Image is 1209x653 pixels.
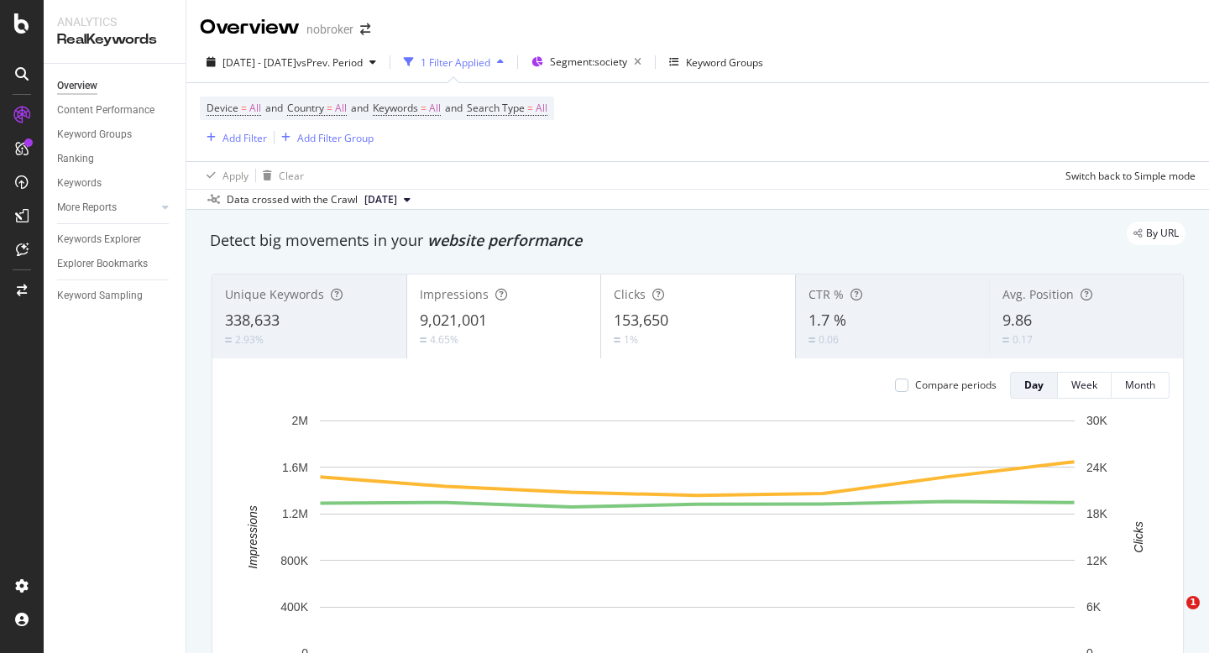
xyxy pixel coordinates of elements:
div: Keyword Groups [57,126,132,144]
button: Add Filter [200,128,267,148]
div: Week [1071,378,1097,392]
div: 0.17 [1013,332,1033,347]
span: 153,650 [614,310,668,330]
span: = [421,101,427,115]
div: 0.06 [819,332,839,347]
span: vs Prev. Period [296,55,363,70]
button: Switch back to Simple mode [1059,162,1196,189]
span: 9,021,001 [420,310,487,330]
div: Day [1024,378,1044,392]
span: 2025 Sep. 1st [364,192,397,207]
span: All [536,97,547,120]
span: = [527,101,533,115]
a: Keyword Groups [57,126,174,144]
span: 1 [1186,596,1200,609]
a: Keywords Explorer [57,231,174,248]
button: Day [1010,372,1058,399]
div: Switch back to Simple mode [1065,169,1196,183]
span: and [351,101,369,115]
button: Segment:society [525,49,648,76]
div: Add Filter Group [297,131,374,145]
text: Clicks [1132,521,1145,552]
div: Add Filter [222,131,267,145]
span: 9.86 [1002,310,1032,330]
div: nobroker [306,21,353,38]
span: 338,633 [225,310,280,330]
a: Content Performance [57,102,174,119]
div: RealKeywords [57,30,172,50]
span: Country [287,101,324,115]
text: 6K [1086,600,1102,614]
span: Avg. Position [1002,286,1074,302]
span: Search Type [467,101,525,115]
span: 1.7 % [809,310,846,330]
div: Content Performance [57,102,154,119]
button: Week [1058,372,1112,399]
text: 24K [1086,461,1108,474]
iframe: Intercom live chat [1152,596,1192,636]
div: Compare periods [915,378,997,392]
a: More Reports [57,199,157,217]
span: Device [207,101,238,115]
button: 1 Filter Applied [397,49,510,76]
span: All [335,97,347,120]
div: Apply [222,169,249,183]
div: arrow-right-arrow-left [360,24,370,35]
button: Apply [200,162,249,189]
span: [DATE] - [DATE] [222,55,296,70]
span: Clicks [614,286,646,302]
span: Segment: society [550,55,627,69]
div: 2.93% [235,332,264,347]
div: Data crossed with the Crawl [227,192,358,207]
a: Explorer Bookmarks [57,255,174,273]
button: Clear [256,162,304,189]
text: 30K [1086,414,1108,427]
a: Ranking [57,150,174,168]
span: Impressions [420,286,489,302]
img: Equal [614,337,620,342]
text: 18K [1086,507,1108,520]
img: Equal [225,337,232,342]
div: Overview [200,13,300,42]
div: More Reports [57,199,117,217]
text: 2M [292,414,308,427]
a: Keyword Sampling [57,287,174,305]
div: Analytics [57,13,172,30]
span: By URL [1146,228,1179,238]
div: Keyword Groups [686,55,763,70]
text: 800K [280,554,308,567]
span: = [327,101,332,115]
a: Keywords [57,175,174,192]
a: Overview [57,77,174,95]
div: legacy label [1127,222,1185,245]
div: Keywords [57,175,102,192]
span: = [241,101,247,115]
text: 12K [1086,554,1108,567]
div: Ranking [57,150,94,168]
text: 400K [280,600,308,614]
span: and [445,101,463,115]
div: Overview [57,77,97,95]
div: Month [1125,378,1155,392]
text: Impressions [246,505,259,568]
span: Unique Keywords [225,286,324,302]
span: All [249,97,261,120]
button: Keyword Groups [662,49,770,76]
text: 1.6M [282,461,308,474]
img: Equal [420,337,427,342]
span: Keywords [373,101,418,115]
button: Month [1112,372,1170,399]
button: [DATE] [358,190,417,210]
button: Add Filter Group [275,128,374,148]
div: Keyword Sampling [57,287,143,305]
div: Clear [279,169,304,183]
div: 1 Filter Applied [421,55,490,70]
div: Explorer Bookmarks [57,255,148,273]
img: Equal [1002,337,1009,342]
span: and [265,101,283,115]
img: Equal [809,337,815,342]
div: Keywords Explorer [57,231,141,248]
span: All [429,97,441,120]
div: 4.65% [430,332,458,347]
text: 1.2M [282,507,308,520]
